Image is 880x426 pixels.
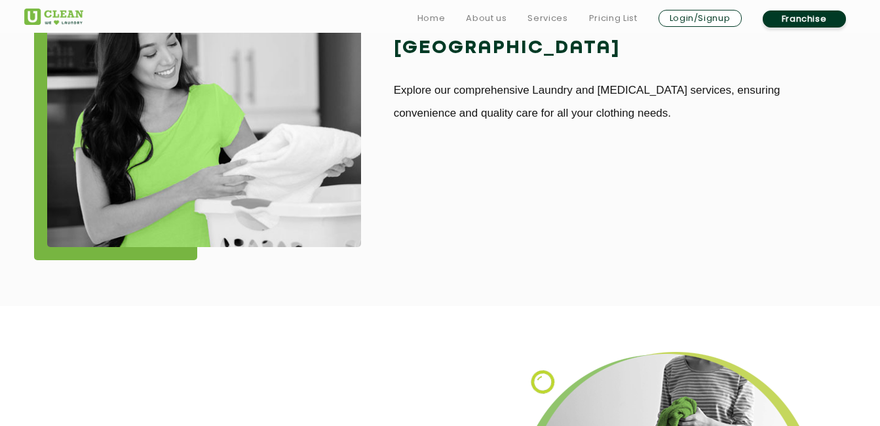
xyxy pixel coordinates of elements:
[24,9,83,25] img: UClean Laundry and Dry Cleaning
[659,10,742,27] a: Login/Signup
[763,10,846,28] a: Franchise
[466,10,507,26] a: About us
[417,10,446,26] a: Home
[527,10,567,26] a: Services
[394,79,833,125] p: Explore our comprehensive Laundry and [MEDICAL_DATA] services, ensuring convenience and quality c...
[589,10,638,26] a: Pricing List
